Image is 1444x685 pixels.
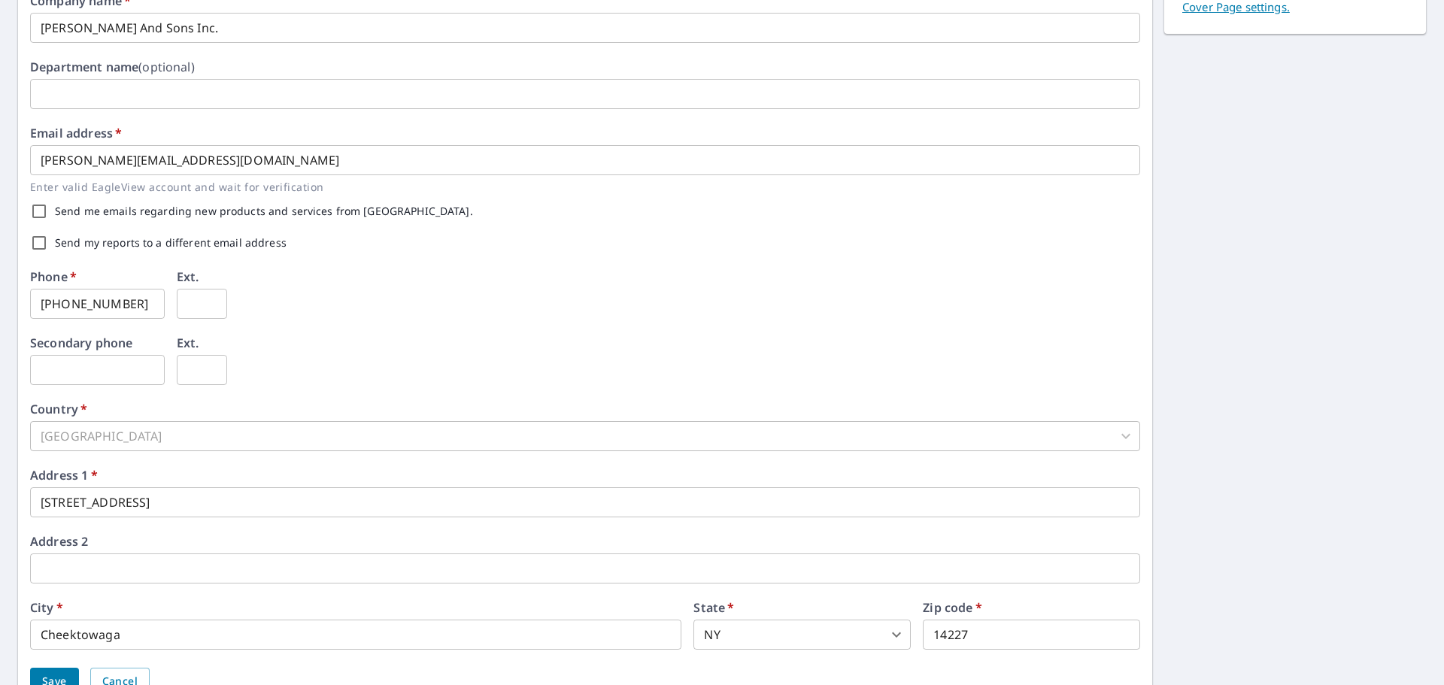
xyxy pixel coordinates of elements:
[30,61,195,73] label: Department name
[30,337,132,349] label: Secondary phone
[923,602,982,614] label: Zip code
[30,178,1130,195] p: Enter valid EagleView account and wait for verification
[30,421,1140,451] div: [GEOGRAPHIC_DATA]
[177,271,199,283] label: Ext.
[693,602,734,614] label: State
[30,127,122,139] label: Email address
[693,620,911,650] div: NY
[30,403,87,415] label: Country
[30,469,98,481] label: Address 1
[177,337,199,349] label: Ext.
[138,59,195,75] b: (optional)
[55,238,287,248] label: Send my reports to a different email address
[30,271,77,283] label: Phone
[55,206,473,217] label: Send me emails regarding new products and services from [GEOGRAPHIC_DATA].
[30,535,88,547] label: Address 2
[30,602,63,614] label: City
